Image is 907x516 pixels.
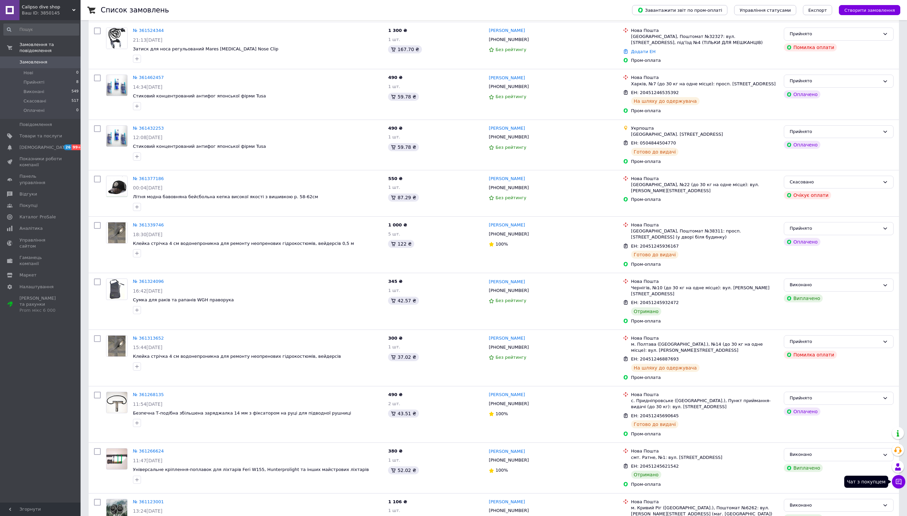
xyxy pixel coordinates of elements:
a: Сумка для раків та рапанів WGH праворука [133,297,234,302]
span: 1 шт. [388,344,400,349]
span: 15:44[DATE] [133,345,162,350]
a: Фото товару [106,278,128,300]
span: Без рейтингу [495,298,526,303]
div: Оплачено [784,238,820,246]
img: Фото товару [106,448,127,469]
span: Без рейтингу [495,355,526,360]
div: Пром-оплата [631,481,779,487]
button: Завантажити звіт по пром-оплаті [632,5,727,15]
div: [PHONE_NUMBER] [487,456,530,465]
span: 549 [71,89,79,95]
span: 21:13[DATE] [133,37,162,43]
div: На шляху до одержувача [631,364,700,372]
div: Пром-оплата [631,318,779,324]
span: Покупці [19,203,38,209]
img: Фото товару [106,392,127,413]
a: [PERSON_NAME] [489,335,525,342]
span: ЕН: 20451245690645 [631,413,679,418]
a: [PERSON_NAME] [489,125,525,132]
span: Панель управління [19,173,62,185]
div: [GEOGRAPHIC_DATA], Поштомат №32327: вул. [STREET_ADDRESS], під'їзд №4 (ТІЛЬКИ ДЛЯ МЕШКАНЦІВ) [631,34,779,46]
span: 1 106 ₴ [388,499,407,504]
span: Товари та послуги [19,133,62,139]
div: 37.02 ₴ [388,353,419,361]
span: 100% [495,411,508,416]
button: Створити замовлення [839,5,900,15]
span: ЕН: 20451245932472 [631,300,679,305]
span: 300 ₴ [388,336,402,341]
a: № 361524344 [133,28,164,33]
img: Фото товару [108,336,126,356]
div: Нова Пошта [631,176,779,182]
span: Замовлення [19,59,47,65]
div: Нова Пошта [631,335,779,341]
span: 1 шт. [388,288,400,293]
a: Фото товару [106,222,128,244]
span: Управління статусами [739,8,791,13]
div: [PHONE_NUMBER] [487,286,530,295]
div: Помилка оплати [784,351,837,359]
span: 1 шт. [388,185,400,190]
div: Виконано [790,282,880,289]
a: Клейка стрічка 4 см водонепроникна для ремонту неопренових гідрокостюмів, вейдерсів 0,5 м [133,241,354,246]
div: 43.51 ₴ [388,410,419,418]
div: Ваш ID: 3850145 [22,10,81,16]
a: Стиковий концентрований антифог японської фірми Tusa [133,144,266,149]
span: Без рейтингу [495,94,526,99]
a: [PERSON_NAME] [489,499,525,505]
button: Управління статусами [734,5,796,15]
div: Нова Пошта [631,28,779,34]
span: Оплачені [23,107,45,114]
a: № 361123001 [133,499,164,504]
div: Оплачено [784,407,820,416]
span: 550 ₴ [388,176,402,181]
span: 18:30[DATE] [133,232,162,237]
div: Виконано [790,502,880,509]
span: 99+ [71,144,83,150]
div: Помилка оплати [784,43,837,51]
a: № 361432253 [133,126,164,131]
div: Чернігів, №10 (до 30 кг на одне місце): вул. [PERSON_NAME][STREET_ADDRESS] [631,285,779,297]
span: Завантажити звіт по пром-оплаті [637,7,722,13]
div: 87.29 ₴ [388,193,419,202]
a: Фото товару [106,176,128,197]
button: Чат з покупцем [892,475,905,488]
a: Клейка стрічка 4 см водонепроникна для ремонту неопренових гідрокостюмів, вейдерсів [133,354,341,359]
a: [PERSON_NAME] [489,75,525,81]
div: Нова Пошта [631,499,779,505]
div: Пром-оплата [631,431,779,437]
img: Фото товару [108,222,126,243]
a: Літня модна бавовняна бейсбольна кепка високої якості з вишивкою р. 58-62см [133,194,318,199]
img: Фото товару [106,28,127,49]
span: 11:47[DATE] [133,458,162,463]
input: Пошук [3,24,79,36]
div: Пром-оплата [631,375,779,381]
a: Безпечна Т-подібна збільшена заряджалка 14 мм з фіксатором на руці для підводної рушниці [133,411,351,416]
div: [PHONE_NUMBER] [487,343,530,352]
div: Пром-оплата [631,197,779,203]
div: Пром-оплата [631,261,779,267]
span: 1 шт. [388,458,400,463]
a: [PERSON_NAME] [489,176,525,182]
a: Універсальне кріплення-поплавок для ліхтарів Feri W155, Hunterprolight та інших майстрових ліхтарів [133,467,369,472]
span: Налаштування [19,284,54,290]
a: [PERSON_NAME] [489,28,525,34]
span: 517 [71,98,79,104]
span: Затиск для носа регульований Mares [MEDICAL_DATA] Nose Clip [133,46,278,51]
div: Прийнято [790,338,880,345]
div: [GEOGRAPHIC_DATA], Поштомат №38311: просп. [STREET_ADDRESS] (у дворі біля будинку) [631,228,779,240]
a: Фото товару [106,448,128,470]
span: Виконані [23,89,44,95]
div: [GEOGRAPHIC_DATA], №22 (до 30 кг на одне місце): вул. [PERSON_NAME][STREET_ADDRESS] [631,182,779,194]
div: Прийнято [790,128,880,135]
a: [PERSON_NAME] [489,222,525,228]
a: Фото товару [106,335,128,357]
div: 122 ₴ [388,240,414,248]
div: Виплачено [784,464,823,472]
span: Маркет [19,272,37,278]
span: ЕН: 20451246887693 [631,356,679,361]
span: 1 300 ₴ [388,28,407,33]
div: Пром-оплата [631,57,779,63]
